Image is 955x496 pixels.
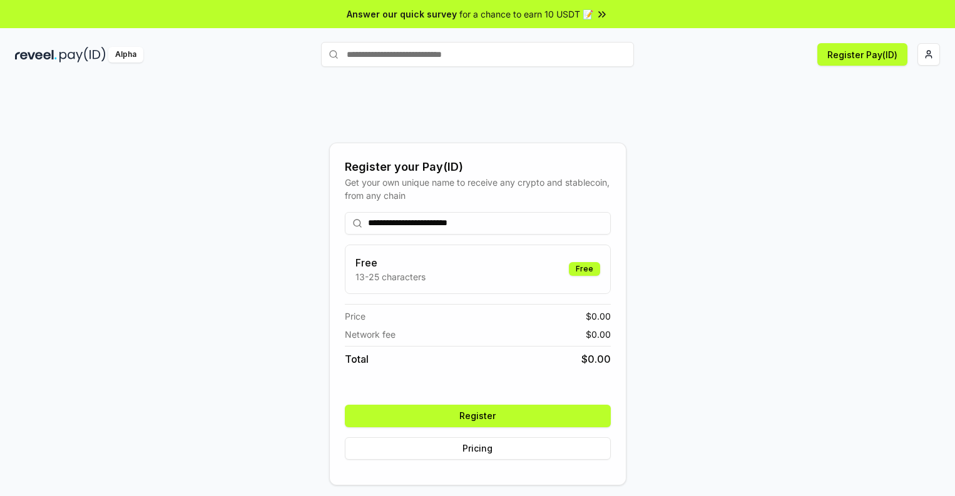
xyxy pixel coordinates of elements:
[345,176,611,202] div: Get your own unique name to receive any crypto and stablecoin, from any chain
[347,8,457,21] span: Answer our quick survey
[459,8,593,21] span: for a chance to earn 10 USDT 📝
[581,352,611,367] span: $ 0.00
[108,47,143,63] div: Alpha
[345,158,611,176] div: Register your Pay(ID)
[355,270,426,283] p: 13-25 characters
[586,328,611,341] span: $ 0.00
[59,47,106,63] img: pay_id
[355,255,426,270] h3: Free
[345,310,365,323] span: Price
[345,352,369,367] span: Total
[569,262,600,276] div: Free
[345,328,396,341] span: Network fee
[345,405,611,427] button: Register
[345,437,611,460] button: Pricing
[15,47,57,63] img: reveel_dark
[586,310,611,323] span: $ 0.00
[817,43,907,66] button: Register Pay(ID)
